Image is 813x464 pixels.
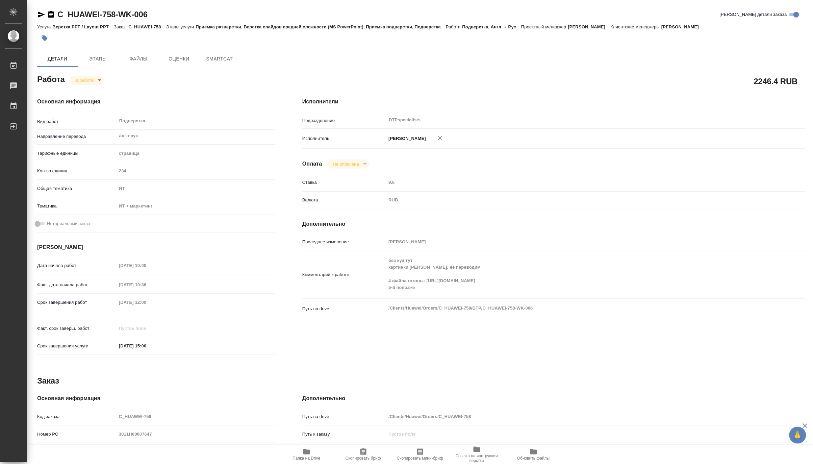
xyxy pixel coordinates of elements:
button: Добавить тэг [37,31,52,46]
p: Этапы услуги [166,24,196,29]
p: Направление перевода [37,133,117,140]
p: Срок завершения работ [37,299,117,306]
p: Клиентские менеджеры [611,24,662,29]
p: Последнее изменение [302,239,386,245]
p: Подразделение [302,117,386,124]
input: Пустое поле [117,297,176,307]
button: Не оплачена [331,161,361,167]
h4: Дополнительно [302,220,806,228]
span: Этапы [82,55,114,63]
p: Номер РО [37,431,117,438]
p: Тематика [37,203,117,210]
p: Факт. срок заверш. работ [37,325,117,332]
p: Услуга [37,24,52,29]
button: Удалить исполнителя [433,131,448,146]
span: Нотариальный заказ [47,220,90,227]
button: Скопировать ссылку [47,10,55,19]
span: Детали [41,55,74,63]
button: Скопировать мини-бриф [392,445,449,464]
p: Путь на drive [302,306,386,312]
p: Приемка разверстки, Верстка слайдов средней сложности (MS PowerPoint), Приемка подверстки, Подвер... [196,24,446,29]
div: страница [117,148,275,159]
span: Скопировать мини-бриф [397,456,443,461]
span: Обновить файлы [517,456,550,461]
div: В работе [328,160,369,169]
span: 🙏 [792,428,804,442]
span: Ссылка на инструкции верстки [453,454,501,463]
p: C_HUAWEI-758 [128,24,166,29]
input: Пустое поле [386,429,764,439]
p: Факт. дата начала работ [37,282,117,288]
input: Пустое поле [117,323,176,333]
p: Исполнитель [302,135,386,142]
p: [PERSON_NAME] [661,24,704,29]
p: Дата начала работ [37,262,117,269]
p: Верстка PPT / Layout PPT [52,24,113,29]
textarea: /Clients/Huawei/Orders/C_HUAWEI-758/DTP/C_HUAWEI-758-WK-006 [386,302,764,314]
h4: Основная информация [37,98,275,106]
span: [PERSON_NAME] детали заказа [720,11,787,18]
input: Пустое поле [117,412,275,421]
p: Путь на drive [302,413,386,420]
input: Пустое поле [117,166,275,176]
div: В работе [70,76,104,85]
span: Скопировать бриф [346,456,381,461]
h2: Работа [37,73,65,85]
p: Путь к заказу [302,431,386,438]
p: Комментарий к работе [302,271,386,278]
div: ИТ + маркетинг [117,200,275,212]
p: Вид работ [37,118,117,125]
p: [PERSON_NAME] [386,135,426,142]
h2: Заказ [37,375,59,386]
button: Обновить файлы [505,445,562,464]
button: Скопировать бриф [335,445,392,464]
p: Общая тематика [37,185,117,192]
h4: Оплата [302,160,322,168]
p: Тарифные единицы [37,150,117,157]
span: Файлы [122,55,155,63]
textarea: без куа тут картинки [PERSON_NAME]. не переводим 4 файла готовы: [URL][DOMAIN_NAME] 5-й попозже [386,255,764,293]
button: 🙏 [789,427,806,444]
span: Папка на Drive [293,456,321,461]
p: Кол-во единиц [37,168,117,174]
input: ✎ Введи что-нибудь [117,341,176,351]
button: В работе [73,77,96,83]
p: Срок завершения услуги [37,343,117,349]
div: ИТ [117,183,275,194]
input: Пустое поле [386,412,764,421]
p: Заказ: [114,24,128,29]
h4: Исполнители [302,98,806,106]
h2: 2246.4 RUB [754,75,798,87]
input: Пустое поле [117,280,176,290]
h4: Основная информация [37,394,275,402]
p: Валюта [302,197,386,203]
input: Пустое поле [386,237,764,247]
h4: Дополнительно [302,394,806,402]
p: Код заказа [37,413,117,420]
div: RUB [386,194,764,206]
p: Работа [446,24,462,29]
p: Ставка [302,179,386,186]
h4: [PERSON_NAME] [37,243,275,251]
p: [PERSON_NAME] [568,24,611,29]
span: SmartCat [203,55,236,63]
input: Пустое поле [386,177,764,187]
input: Пустое поле [117,261,176,270]
button: Скопировать ссылку для ЯМессенджера [37,10,45,19]
button: Ссылка на инструкции верстки [449,445,505,464]
p: Подверстка, Англ → Рус [462,24,522,29]
a: C_HUAWEI-758-WK-006 [57,10,148,19]
p: Проектный менеджер [521,24,568,29]
input: Пустое поле [117,429,275,439]
button: Папка на Drive [278,445,335,464]
span: Оценки [163,55,195,63]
